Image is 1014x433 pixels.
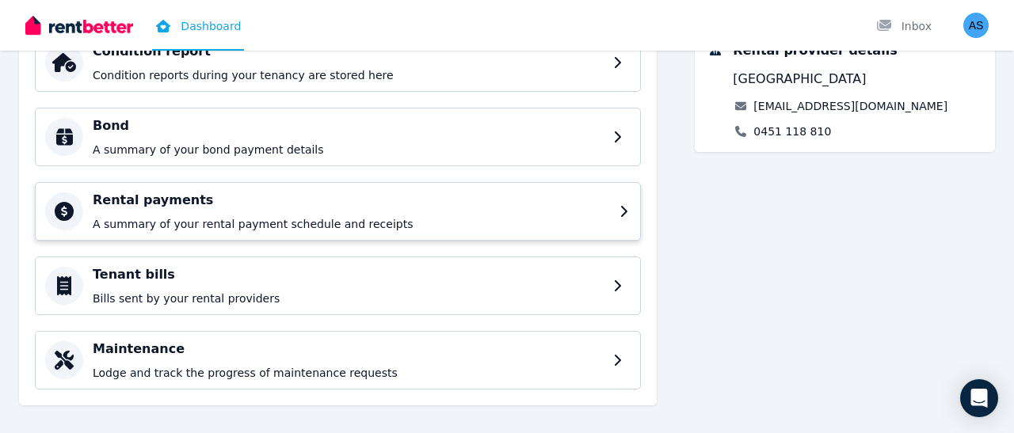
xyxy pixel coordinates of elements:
span: [GEOGRAPHIC_DATA] [733,70,866,89]
a: 0451 118 810 [753,123,831,139]
p: A summary of your rental payment schedule and receipts [93,216,610,232]
h4: Tenant bills [93,265,604,284]
h4: Maintenance [93,340,604,359]
p: A summary of your bond payment details [93,142,604,158]
p: Lodge and track the progress of maintenance requests [93,365,604,381]
img: RentBetter [25,13,133,37]
div: Open Intercom Messenger [960,379,998,417]
p: Condition reports during your tenancy are stored here [93,67,604,83]
div: Inbox [876,18,932,34]
p: Bills sent by your rental providers [93,291,604,306]
h4: Condition report [93,42,604,61]
img: Ankit Sharma [963,13,989,38]
a: [EMAIL_ADDRESS][DOMAIN_NAME] [753,98,947,114]
h4: Rental payments [93,191,610,210]
div: Rental provider details [733,41,897,60]
h4: Bond [93,116,604,135]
